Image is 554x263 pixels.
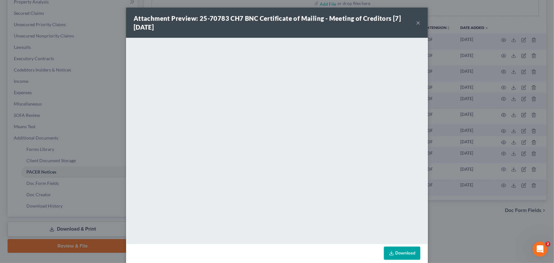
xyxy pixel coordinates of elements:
button: × [416,19,420,26]
a: Download [384,247,420,260]
iframe: <object ng-attr-data='[URL][DOMAIN_NAME]' type='application/pdf' width='100%' height='650px'></ob... [126,38,428,243]
span: 2 [546,242,551,247]
iframe: Intercom live chat [533,242,548,257]
strong: Attachment Preview: 25-70783 CH7 BNC Certificate of Mailing - Meeting of Creditors [7] [DATE] [134,14,401,31]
